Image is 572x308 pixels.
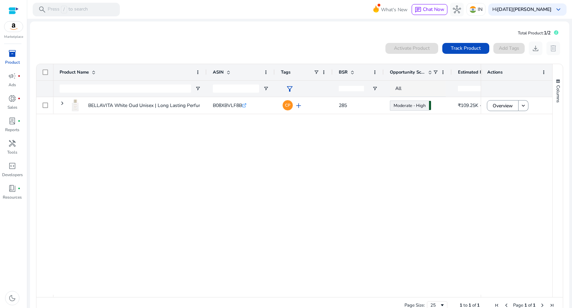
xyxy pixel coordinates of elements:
[38,5,46,14] span: search
[381,4,408,16] span: What's New
[453,5,461,14] span: hub
[504,303,509,308] div: Previous Page
[493,99,513,113] span: Overview
[4,21,23,32] img: amazon.svg
[18,187,20,190] span: fiber_manual_record
[8,139,16,148] span: handyman
[5,127,19,133] p: Reports
[497,6,552,13] b: [DATE][PERSON_NAME]
[520,103,526,109] mat-icon: keyboard_arrow_down
[18,97,20,100] span: fiber_manual_record
[549,303,555,308] div: Last Page
[60,84,191,93] input: Product Name Filter Input
[451,45,481,52] span: Track Product
[4,34,23,40] p: Marketplace
[285,103,290,107] span: CP
[263,86,269,91] button: Open Filter Menu
[18,75,20,77] span: fiber_manual_record
[8,294,16,302] span: dark_mode
[450,3,464,16] button: hub
[412,4,447,15] button: chatChat Now
[529,42,542,55] button: download
[8,117,16,125] span: lab_profile
[478,3,482,15] p: IN
[390,101,429,111] a: Moderate - High
[8,184,16,192] span: book_4
[531,44,540,52] span: download
[3,194,22,200] p: Resources
[8,72,16,80] span: campaign
[554,5,562,14] span: keyboard_arrow_down
[7,104,17,110] p: Sales
[470,6,476,13] img: in.svg
[9,82,16,88] p: Ads
[395,85,401,92] span: All
[48,6,88,13] p: Press to search
[372,86,378,91] button: Open Filter Menu
[458,69,499,75] span: Estimated Revenue/Day
[540,303,545,308] div: Next Page
[8,162,16,170] span: code_blocks
[494,303,499,308] div: First Page
[487,100,519,111] button: Overview
[213,69,224,75] span: ASIN
[555,85,561,103] span: Columns
[213,84,259,93] input: ASIN Filter Input
[339,102,347,109] span: 285
[415,6,422,13] span: chat
[423,6,444,13] span: Chat Now
[5,59,20,65] p: Product
[390,69,425,75] span: Opportunity Score
[88,98,235,112] p: BELLAVITA White Oud Unisex | Long Lasting Perfume for Man and...
[339,69,348,75] span: BSR
[295,102,303,110] span: add
[69,99,81,111] img: 316E6uRXsAL._SS40_.jpg
[544,30,551,36] span: 1/2
[8,94,16,103] span: donut_small
[442,43,489,54] button: Track Product
[195,86,201,91] button: Open Filter Menu
[60,69,89,75] span: Product Name
[8,49,16,58] span: inventory_2
[61,6,67,13] span: /
[2,172,23,178] p: Developers
[487,69,503,75] span: Actions
[18,120,20,122] span: fiber_manual_record
[213,102,242,109] span: B08XBVLF8B
[518,30,544,36] span: Total Product:
[281,69,290,75] span: Tags
[492,7,552,12] p: Hi
[458,102,504,109] span: ₹109.25K - ₹120.75K
[7,149,17,155] p: Tools
[429,101,431,110] span: 70.33
[286,85,294,93] span: filter_alt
